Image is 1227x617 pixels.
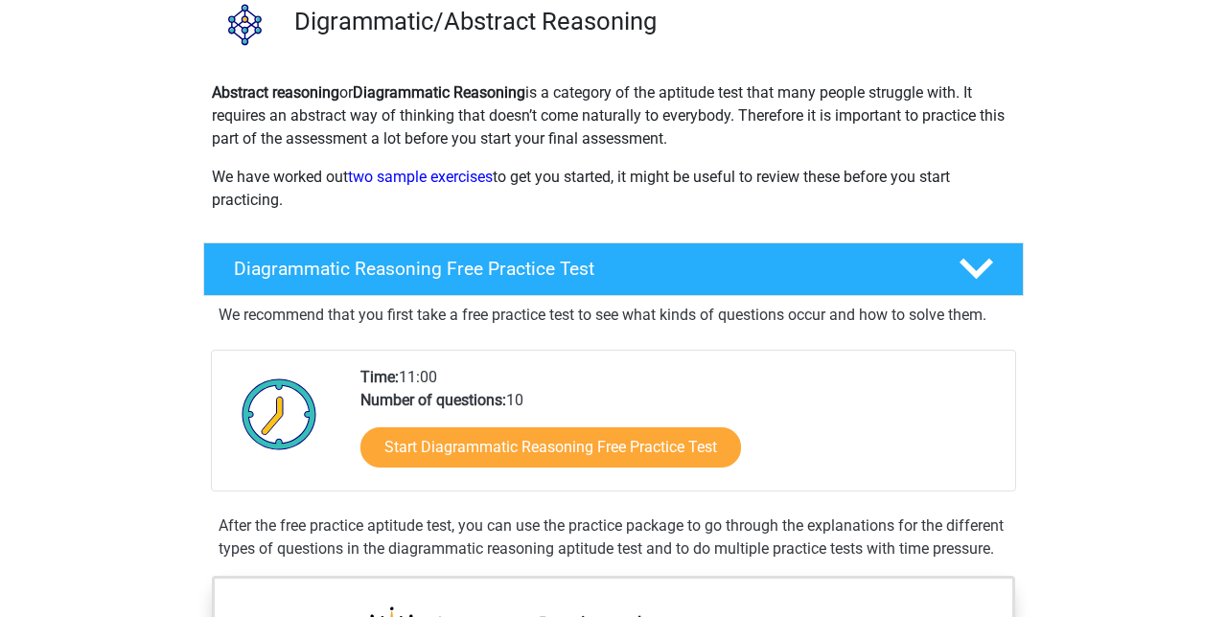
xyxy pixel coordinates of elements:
[234,258,928,280] h4: Diagrammatic Reasoning Free Practice Test
[360,427,741,468] a: Start Diagrammatic Reasoning Free Practice Test
[212,166,1015,212] p: We have worked out to get you started, it might be useful to review these before you start practi...
[346,366,1014,491] div: 11:00 10
[212,83,339,102] b: Abstract reasoning
[219,304,1008,327] p: We recommend that you first take a free practice test to see what kinds of questions occur and ho...
[196,242,1031,296] a: Diagrammatic Reasoning Free Practice Test
[294,7,1008,36] h3: Digrammatic/Abstract Reasoning
[212,81,1015,150] p: or is a category of the aptitude test that many people struggle with. It requires an abstract way...
[360,391,506,409] b: Number of questions:
[231,366,328,462] img: Clock
[353,83,525,102] b: Diagrammatic Reasoning
[348,168,493,186] a: two sample exercises
[211,514,1016,560] div: After the free practice aptitude test, you can use the practice package to go through the explana...
[360,368,399,386] b: Time:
